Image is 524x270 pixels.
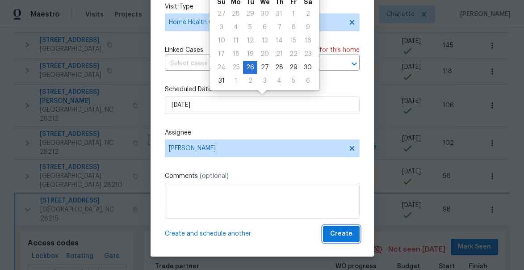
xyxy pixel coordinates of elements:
[165,57,335,71] input: Select cases
[301,21,315,34] div: Sat Aug 09 2025
[272,75,286,87] div: 4
[243,21,257,34] div: Tue Aug 05 2025
[348,58,361,70] button: Open
[286,8,301,20] div: 1
[301,61,315,74] div: 30
[229,34,243,47] div: 11
[257,21,272,34] div: Wed Aug 06 2025
[301,75,315,87] div: 6
[286,61,301,74] div: Fri Aug 29 2025
[272,34,286,47] div: 14
[214,61,229,74] div: 24
[214,21,229,34] div: Sun Aug 03 2025
[257,47,272,61] div: Wed Aug 20 2025
[272,74,286,88] div: Thu Sep 04 2025
[272,21,286,34] div: 7
[272,61,286,74] div: 28
[286,75,301,87] div: 5
[165,85,360,94] label: Scheduled Date
[243,7,257,21] div: Tue Jul 29 2025
[200,173,229,179] span: (optional)
[272,21,286,34] div: Thu Aug 07 2025
[286,7,301,21] div: Fri Aug 01 2025
[165,172,360,181] label: Comments
[286,21,301,34] div: 8
[257,74,272,88] div: Wed Sep 03 2025
[272,7,286,21] div: Thu Jul 31 2025
[229,61,243,74] div: Mon Aug 25 2025
[243,34,257,47] div: Tue Aug 12 2025
[257,75,272,87] div: 3
[286,34,301,47] div: 15
[301,8,315,20] div: 2
[257,61,272,74] div: Wed Aug 27 2025
[214,34,229,47] div: 10
[214,34,229,47] div: Sun Aug 10 2025
[229,48,243,60] div: 18
[301,61,315,74] div: Sat Aug 30 2025
[272,61,286,74] div: Thu Aug 28 2025
[214,21,229,34] div: 3
[243,21,257,34] div: 5
[257,21,272,34] div: 6
[257,34,272,47] div: Wed Aug 13 2025
[272,48,286,60] div: 21
[229,34,243,47] div: Mon Aug 11 2025
[257,61,272,74] div: 27
[229,7,243,21] div: Mon Jul 28 2025
[243,75,257,87] div: 2
[169,18,343,27] span: Home Health Checkup
[272,34,286,47] div: Thu Aug 14 2025
[229,21,243,34] div: Mon Aug 04 2025
[286,61,301,74] div: 29
[286,21,301,34] div: Fri Aug 08 2025
[243,34,257,47] div: 12
[214,8,229,20] div: 27
[229,61,243,74] div: 25
[286,34,301,47] div: Fri Aug 15 2025
[243,74,257,88] div: Tue Sep 02 2025
[301,34,315,47] div: 16
[214,47,229,61] div: Sun Aug 17 2025
[301,21,315,34] div: 9
[243,61,257,74] div: 26
[301,34,315,47] div: Sat Aug 16 2025
[214,48,229,60] div: 17
[229,74,243,88] div: Mon Sep 01 2025
[214,7,229,21] div: Sun Jul 27 2025
[272,47,286,61] div: Thu Aug 21 2025
[301,7,315,21] div: Sat Aug 02 2025
[323,226,360,242] button: Create
[214,61,229,74] div: Sun Aug 24 2025
[286,74,301,88] div: Fri Sep 05 2025
[243,48,257,60] div: 19
[301,47,315,61] div: Sat Aug 23 2025
[229,47,243,61] div: Mon Aug 18 2025
[229,21,243,34] div: 4
[286,47,301,61] div: Fri Aug 22 2025
[257,48,272,60] div: 20
[301,74,315,88] div: Sat Sep 06 2025
[165,46,203,55] span: Linked Cases
[286,48,301,60] div: 22
[257,7,272,21] div: Wed Jul 30 2025
[257,34,272,47] div: 13
[229,8,243,20] div: 28
[169,145,344,152] span: [PERSON_NAME]
[330,228,352,240] span: Create
[165,128,360,137] label: Assignee
[165,96,360,114] input: M/D/YYYY
[257,8,272,20] div: 30
[165,229,251,238] span: Create and schedule another
[243,61,257,74] div: Tue Aug 26 2025
[214,75,229,87] div: 31
[243,8,257,20] div: 29
[301,48,315,60] div: 23
[214,74,229,88] div: Sun Aug 31 2025
[243,47,257,61] div: Tue Aug 19 2025
[165,2,360,11] label: Visit Type
[229,75,243,87] div: 1
[272,8,286,20] div: 31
